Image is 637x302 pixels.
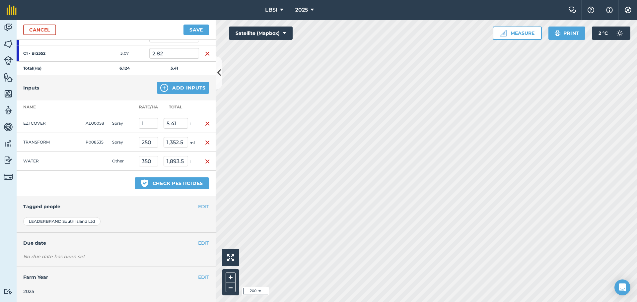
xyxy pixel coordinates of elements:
button: – [226,282,236,292]
button: Check pesticides [135,177,209,189]
h4: Due date [23,239,209,247]
img: svg+xml;base64,PD94bWwgdmVyc2lvbj0iMS4wIiBlbmNvZGluZz0idXRmLTgiPz4KPCEtLSBHZW5lcmF0b3I6IEFkb2JlIE... [4,23,13,32]
img: svg+xml;base64,PHN2ZyB4bWxucz0iaHR0cDovL3d3dy53My5vcmcvMjAwMC9zdmciIHdpZHRoPSIxNiIgaGVpZ2h0PSIyNC... [205,139,210,147]
img: Four arrows, one pointing top left, one top right, one bottom right and the last bottom left [227,254,234,261]
button: EDIT [198,203,209,210]
img: svg+xml;base64,PD94bWwgdmVyc2lvbj0iMS4wIiBlbmNvZGluZz0idXRmLTgiPz4KPCEtLSBHZW5lcmF0b3I6IEFkb2JlIE... [4,105,13,115]
button: Print [548,27,586,40]
img: svg+xml;base64,PHN2ZyB4bWxucz0iaHR0cDovL3d3dy53My5vcmcvMjAwMC9zdmciIHdpZHRoPSIxNiIgaGVpZ2h0PSIyNC... [205,157,210,165]
td: ml [161,133,199,152]
span: 2 ° C [599,27,608,40]
button: Measure [493,27,542,40]
div: LEADERBRAND South Island Ltd [23,217,101,226]
button: Add Inputs [157,82,209,94]
strong: C1 - Br2552 [23,51,75,56]
strong: 5.41 [171,66,178,71]
span: 2025 [295,6,308,14]
img: A cog icon [624,7,632,13]
strong: Total ( Ha ) [23,66,41,71]
img: svg+xml;base64,PD94bWwgdmVyc2lvbj0iMS4wIiBlbmNvZGluZz0idXRmLTgiPz4KPCEtLSBHZW5lcmF0b3I6IEFkb2JlIE... [4,122,13,132]
th: Name [17,100,83,114]
img: svg+xml;base64,PD94bWwgdmVyc2lvbj0iMS4wIiBlbmNvZGluZz0idXRmLTgiPz4KPCEtLSBHZW5lcmF0b3I6IEFkb2JlIE... [4,155,13,165]
td: L [161,152,199,171]
img: svg+xml;base64,PHN2ZyB4bWxucz0iaHR0cDovL3d3dy53My5vcmcvMjAwMC9zdmciIHdpZHRoPSI1NiIgaGVpZ2h0PSI2MC... [4,89,13,99]
div: 2025 [23,288,209,295]
img: svg+xml;base64,PHN2ZyB4bWxucz0iaHR0cDovL3d3dy53My5vcmcvMjAwMC9zdmciIHdpZHRoPSIxNiIgaGVpZ2h0PSIyNC... [205,120,210,128]
img: svg+xml;base64,PHN2ZyB4bWxucz0iaHR0cDovL3d3dy53My5vcmcvMjAwMC9zdmciIHdpZHRoPSIxNiIgaGVpZ2h0PSIyNC... [205,50,210,58]
img: svg+xml;base64,PHN2ZyB4bWxucz0iaHR0cDovL3d3dy53My5vcmcvMjAwMC9zdmciIHdpZHRoPSI1NiIgaGVpZ2h0PSI2MC... [4,72,13,82]
button: + [226,272,236,282]
td: Other [109,152,136,171]
a: Cancel [23,25,56,35]
img: svg+xml;base64,PHN2ZyB4bWxucz0iaHR0cDovL3d3dy53My5vcmcvMjAwMC9zdmciIHdpZHRoPSIxNCIgaGVpZ2h0PSIyNC... [160,84,168,92]
button: Satellite (Mapbox) [229,27,293,40]
th: Rate/ Ha [136,100,161,114]
img: A question mark icon [587,7,595,13]
img: svg+xml;base64,PD94bWwgdmVyc2lvbj0iMS4wIiBlbmNvZGluZz0idXRmLTgiPz4KPCEtLSBHZW5lcmF0b3I6IEFkb2JlIE... [4,56,13,65]
h4: Farm Year [23,273,209,281]
th: Total [161,100,199,114]
strong: 6.124 [119,66,130,71]
td: ADJ0058 [83,114,109,133]
button: EDIT [198,239,209,247]
h4: Tagged people [23,203,209,210]
img: svg+xml;base64,PD94bWwgdmVyc2lvbj0iMS4wIiBlbmNvZGluZz0idXRmLTgiPz4KPCEtLSBHZW5lcmF0b3I6IEFkb2JlIE... [613,27,626,40]
img: svg+xml;base64,PHN2ZyB4bWxucz0iaHR0cDovL3d3dy53My5vcmcvMjAwMC9zdmciIHdpZHRoPSI1NiIgaGVpZ2h0PSI2MC... [4,39,13,49]
img: svg+xml;base64,PD94bWwgdmVyc2lvbj0iMS4wIiBlbmNvZGluZz0idXRmLTgiPz4KPCEtLSBHZW5lcmF0b3I6IEFkb2JlIE... [4,139,13,149]
span: LBSI [265,6,277,14]
img: Ruler icon [500,30,507,36]
td: Spray [109,133,136,152]
img: svg+xml;base64,PD94bWwgdmVyc2lvbj0iMS4wIiBlbmNvZGluZz0idXRmLTgiPz4KPCEtLSBHZW5lcmF0b3I6IEFkb2JlIE... [4,172,13,181]
img: Two speech bubbles overlapping with the left bubble in the forefront [568,7,576,13]
td: TRANSFORM [17,133,83,152]
h4: Inputs [23,84,39,91]
img: svg+xml;base64,PHN2ZyB4bWxucz0iaHR0cDovL3d3dy53My5vcmcvMjAwMC9zdmciIHdpZHRoPSIxOSIgaGVpZ2h0PSIyNC... [554,29,561,37]
td: WATER [17,152,83,171]
td: 3.07 [100,45,149,62]
td: Spray [109,114,136,133]
td: L [161,114,199,133]
button: EDIT [198,273,209,281]
img: fieldmargin Logo [7,5,17,15]
td: P008535 [83,133,109,152]
button: Save [183,25,209,35]
button: 2 °C [592,27,630,40]
div: No due date has been set [23,253,209,260]
img: svg+xml;base64,PD94bWwgdmVyc2lvbj0iMS4wIiBlbmNvZGluZz0idXRmLTgiPz4KPCEtLSBHZW5lcmF0b3I6IEFkb2JlIE... [4,288,13,295]
td: EZI COVER [17,114,83,133]
div: Open Intercom Messenger [614,279,630,295]
img: svg+xml;base64,PHN2ZyB4bWxucz0iaHR0cDovL3d3dy53My5vcmcvMjAwMC9zdmciIHdpZHRoPSIxNyIgaGVpZ2h0PSIxNy... [606,6,613,14]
